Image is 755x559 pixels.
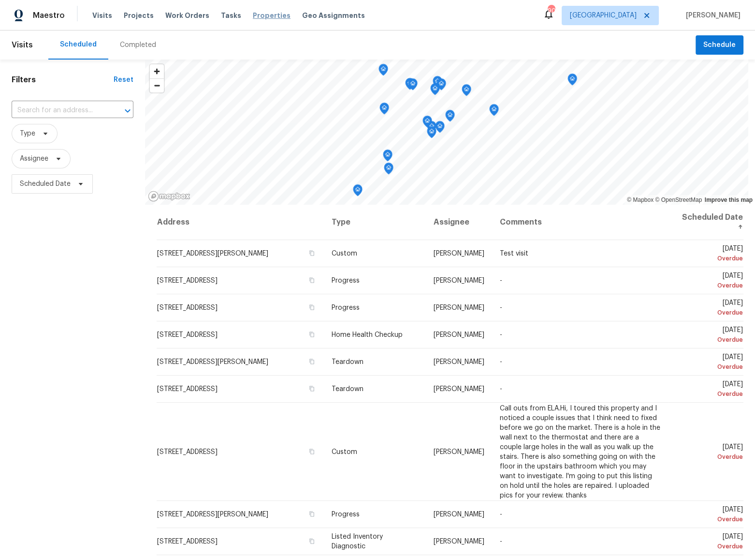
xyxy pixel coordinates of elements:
span: [PERSON_NAME] [434,277,484,284]
div: Overdue [676,281,743,290]
button: Copy Address [307,330,316,339]
div: Overdue [676,389,743,399]
span: [PERSON_NAME] [682,11,740,20]
button: Copy Address [307,537,316,545]
th: Scheduled Date ↑ [668,205,743,240]
span: [DATE] [676,533,743,551]
span: Home Health Checkup [332,332,403,338]
span: [PERSON_NAME] [434,332,484,338]
span: Teardown [332,359,363,365]
div: Overdue [676,514,743,524]
span: [PERSON_NAME] [434,304,484,311]
span: Tasks [221,12,241,19]
div: Overdue [676,335,743,345]
span: Visits [92,11,112,20]
span: [PERSON_NAME] [434,511,484,518]
div: Map marker [430,83,440,98]
span: [PERSON_NAME] [434,250,484,257]
a: Mapbox homepage [148,191,190,202]
div: Map marker [435,121,445,136]
button: Copy Address [307,447,316,455]
button: Copy Address [307,249,316,257]
canvas: Map [145,60,748,205]
span: [STREET_ADDRESS] [157,304,218,311]
div: Map marker [405,78,415,93]
span: [DATE] [676,245,743,263]
div: Map marker [378,64,388,79]
button: Copy Address [307,357,316,366]
button: Copy Address [307,276,316,285]
span: - [500,304,502,311]
div: Map marker [353,184,363,199]
span: [PERSON_NAME] [434,386,484,393]
span: Test visit [500,250,528,257]
span: - [500,277,502,284]
div: Map marker [436,78,446,93]
div: Completed [120,40,156,50]
span: Visits [12,34,33,56]
button: Zoom in [150,64,164,78]
div: Map marker [567,74,577,89]
span: - [500,359,502,365]
th: Type [324,205,425,240]
h1: Filters [12,75,114,85]
span: Teardown [332,386,363,393]
div: Map marker [383,150,392,165]
span: [DATE] [676,300,743,317]
span: Custom [332,448,357,455]
span: Progress [332,304,360,311]
span: [STREET_ADDRESS] [157,386,218,393]
div: Overdue [676,452,743,461]
div: Map marker [462,84,471,99]
span: [DATE] [676,443,743,461]
span: Custom [332,250,357,257]
span: [DATE] [676,354,743,372]
div: Map marker [489,104,499,119]
span: [STREET_ADDRESS][PERSON_NAME] [157,250,268,257]
div: Map marker [384,163,393,178]
span: - [500,332,502,338]
span: [PERSON_NAME] [434,538,484,545]
span: - [500,511,502,518]
th: Assignee [426,205,492,240]
span: [DATE] [676,381,743,399]
a: Improve this map [705,196,753,203]
div: Overdue [676,542,743,551]
span: Geo Assignments [302,11,365,20]
span: Scheduled Date [20,179,71,189]
span: [PERSON_NAME] [434,448,484,455]
span: Type [20,129,35,138]
span: - [500,386,502,393]
span: [GEOGRAPHIC_DATA] [570,11,637,20]
span: [STREET_ADDRESS][PERSON_NAME] [157,359,268,365]
span: - [500,538,502,545]
div: Map marker [433,76,442,91]
div: Overdue [676,254,743,263]
div: Map marker [408,78,418,93]
span: [DATE] [676,327,743,345]
div: Scheduled [60,40,97,49]
button: Copy Address [307,303,316,312]
span: Zoom out [150,79,164,92]
a: Mapbox [627,196,653,203]
span: Projects [124,11,154,20]
span: [STREET_ADDRESS][PERSON_NAME] [157,511,268,518]
div: Map marker [422,116,432,131]
span: [STREET_ADDRESS] [157,332,218,338]
input: Search for an address... [12,103,106,118]
div: Map marker [427,126,436,141]
button: Zoom out [150,78,164,92]
th: Address [157,205,324,240]
span: Listed Inventory Diagnostic [332,533,383,550]
span: Properties [253,11,290,20]
span: Work Orders [165,11,209,20]
div: Reset [114,75,133,85]
span: [STREET_ADDRESS] [157,277,218,284]
span: Maestro [33,11,65,20]
div: Map marker [445,110,455,125]
span: Schedule [703,39,736,51]
button: Schedule [696,35,743,55]
span: [PERSON_NAME] [434,359,484,365]
span: Call outs from ELA.Hi, I toured this property and I noticed a couple issues that I think need to ... [500,405,660,499]
span: [DATE] [676,272,743,290]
